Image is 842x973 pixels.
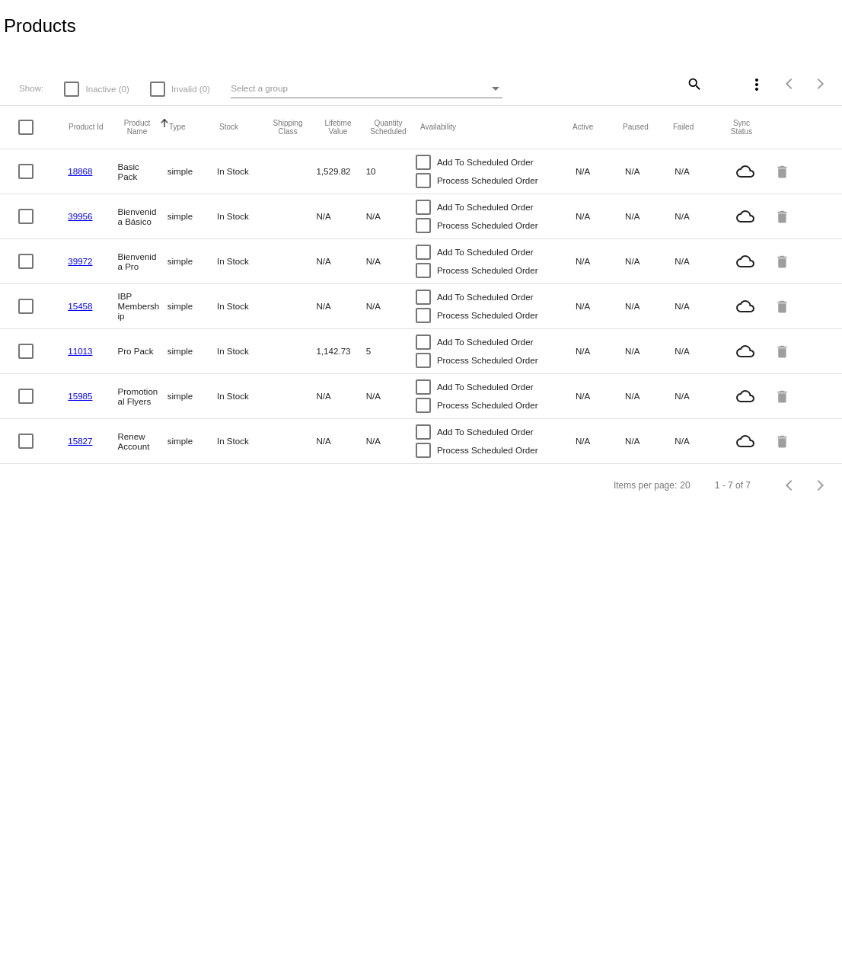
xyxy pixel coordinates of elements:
div: 20 [680,480,690,491]
span: Process Scheduled Order [437,396,538,414]
mat-cell: 10 [366,162,416,180]
mat-cell: IBP Membership [117,287,167,325]
mat-icon: cloud_queue [725,162,767,181]
mat-cell: Basic Pack [117,158,167,185]
span: Add To Scheduled Order [437,288,534,306]
mat-cell: N/A [576,162,625,180]
mat-icon: delete [774,339,793,363]
mat-cell: In Stock [217,207,266,225]
mat-cell: N/A [576,387,625,405]
span: Add To Scheduled Order [437,378,534,396]
mat-icon: cloud_queue [725,432,767,450]
mat-cell: N/A [675,432,724,450]
button: Change sorting for ValidationErrorCode [723,119,760,136]
mat-cell: Bienvenida Básico [117,203,167,230]
button: Previous page [775,470,805,501]
mat-cell: Renew Account [117,427,167,455]
mat-icon: cloud_queue [725,207,767,226]
button: Change sorting for StockLevel [219,123,238,132]
mat-cell: In Stock [217,297,266,315]
button: Change sorting for ShippingClass [270,119,306,136]
span: Process Scheduled Order [437,441,538,459]
mat-cell: N/A [576,432,625,450]
mat-select: Select a group [231,79,502,98]
mat-cell: N/A [316,432,365,450]
mat-cell: N/A [625,162,675,180]
mat-icon: search [684,72,703,95]
mat-cell: simple [167,387,217,405]
mat-cell: 1,142.73 [316,342,365,360]
span: Process Scheduled Order [437,306,538,325]
mat-icon: cloud_queue [725,252,767,270]
mat-cell: In Stock [217,162,266,180]
span: Add To Scheduled Order [437,243,534,261]
span: Process Scheduled Order [437,171,538,190]
mat-cell: N/A [366,207,416,225]
mat-cell: N/A [625,297,675,315]
mat-cell: N/A [366,387,416,405]
mat-cell: simple [167,162,217,180]
span: Invalid (0) [171,80,210,98]
mat-cell: N/A [576,342,625,360]
mat-cell: Pro Pack [117,342,167,360]
mat-icon: cloud_queue [725,342,767,360]
mat-cell: simple [167,297,217,315]
mat-cell: simple [167,252,217,270]
mat-cell: Promotional Flyers [117,382,167,410]
mat-cell: Bienvenida Pro [117,248,167,275]
span: Show: [19,83,43,93]
button: Next page [805,470,836,501]
button: Change sorting for TotalQuantityScheduledActive [572,123,593,132]
span: Add To Scheduled Order [437,423,534,441]
mat-icon: cloud_queue [725,297,767,315]
mat-cell: 5 [366,342,416,360]
mat-cell: N/A [625,387,675,405]
mat-cell: N/A [675,162,724,180]
span: Select a group [231,83,288,93]
button: Change sorting for TotalQuantityFailed [673,123,694,132]
button: Next page [805,69,836,99]
a: 15458 [68,301,92,311]
a: 39956 [68,211,92,221]
mat-cell: N/A [625,207,675,225]
mat-cell: N/A [316,207,365,225]
span: Add To Scheduled Order [437,153,534,171]
a: 39972 [68,256,92,266]
button: Change sorting for TotalQuantityScheduledPaused [623,123,649,132]
mat-cell: N/A [366,432,416,450]
span: Process Scheduled Order [437,351,538,370]
mat-cell: simple [167,432,217,450]
mat-cell: In Stock [217,432,266,450]
mat-cell: N/A [625,252,675,270]
mat-cell: N/A [675,342,724,360]
mat-cell: N/A [576,297,625,315]
button: Change sorting for ProductName [119,119,155,136]
mat-cell: In Stock [217,387,266,405]
span: Add To Scheduled Order [437,333,534,351]
span: Process Scheduled Order [437,216,538,235]
span: Add To Scheduled Order [437,198,534,216]
mat-cell: N/A [316,297,365,315]
mat-icon: cloud_queue [725,387,767,405]
mat-cell: N/A [625,432,675,450]
mat-icon: delete [774,204,793,228]
mat-cell: N/A [675,387,724,405]
button: Change sorting for QuantityScheduled [370,119,407,136]
mat-cell: In Stock [217,342,266,360]
a: 15827 [68,436,92,446]
mat-cell: N/A [576,207,625,225]
mat-cell: N/A [366,252,416,270]
mat-cell: N/A [316,387,365,405]
mat-cell: In Stock [217,252,266,270]
mat-cell: N/A [675,297,724,315]
mat-icon: delete [774,429,793,453]
mat-header-cell: Availability [420,123,572,131]
button: Change sorting for ExternalId [69,123,104,132]
mat-icon: delete [774,294,793,318]
mat-cell: simple [167,342,217,360]
mat-cell: 1,529.82 [316,162,365,180]
mat-cell: N/A [576,252,625,270]
a: 18868 [68,166,92,176]
mat-icon: delete [774,384,793,408]
a: 11013 [68,346,92,356]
